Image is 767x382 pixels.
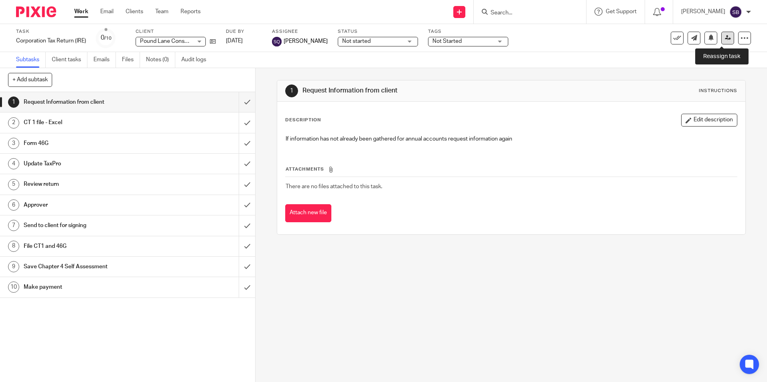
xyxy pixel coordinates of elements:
a: Emails [93,52,116,68]
h1: Send to client for signing [24,219,162,231]
div: Corporation Tax Return (IRE) [16,37,86,45]
a: Work [74,8,88,16]
button: Edit description [681,114,737,127]
label: Assignee [272,28,328,35]
span: Pound Lane Consulting Limited [140,38,219,44]
div: 6 [8,199,19,211]
span: Not started [342,38,371,44]
a: Notes (0) [146,52,175,68]
div: 0 [101,33,112,42]
div: 5 [8,179,19,190]
div: 10 [8,281,19,293]
img: svg%3E [272,37,282,46]
div: 2 [8,117,19,129]
label: Task [16,28,86,35]
div: Instructions [699,88,737,94]
div: 8 [8,241,19,252]
p: If information has not already been gathered for annual accounts request information again [286,135,737,143]
h1: Make payment [24,281,162,293]
a: Team [155,8,168,16]
input: Search [490,10,562,17]
small: /10 [104,36,112,40]
div: 3 [8,138,19,149]
a: Reports [181,8,201,16]
h1: Form 46G [24,137,162,149]
p: [PERSON_NAME] [681,8,725,16]
h1: Request Information from client [24,96,162,108]
button: + Add subtask [8,73,52,86]
a: Subtasks [16,52,46,68]
div: 7 [8,220,19,231]
div: 1 [8,97,19,108]
p: Description [285,117,321,123]
label: Tags [428,28,508,35]
label: Due by [226,28,262,35]
h1: Save Chapter 4 Self Assessment [24,261,162,273]
label: Status [338,28,418,35]
a: Audit logs [181,52,212,68]
span: Attachments [286,167,324,171]
img: Pixie [16,6,56,17]
span: [PERSON_NAME] [284,37,328,45]
h1: File CT1 and 46G [24,240,162,252]
img: svg%3E [729,6,742,18]
div: 4 [8,158,19,169]
h1: Update TaxPro [24,158,162,170]
label: Client [136,28,216,35]
a: Clients [126,8,143,16]
div: 9 [8,261,19,272]
h1: CT 1 file - Excel [24,117,162,129]
h1: Approver [24,199,162,211]
a: Files [122,52,140,68]
span: There are no files attached to this task. [286,184,382,189]
span: [DATE] [226,38,243,44]
span: Get Support [606,9,637,14]
a: Email [100,8,114,16]
span: Not Started [432,38,462,44]
a: Client tasks [52,52,87,68]
h1: Request Information from client [302,86,528,95]
h1: Review return [24,178,162,190]
div: 1 [285,84,298,97]
button: Attach new file [285,204,331,222]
